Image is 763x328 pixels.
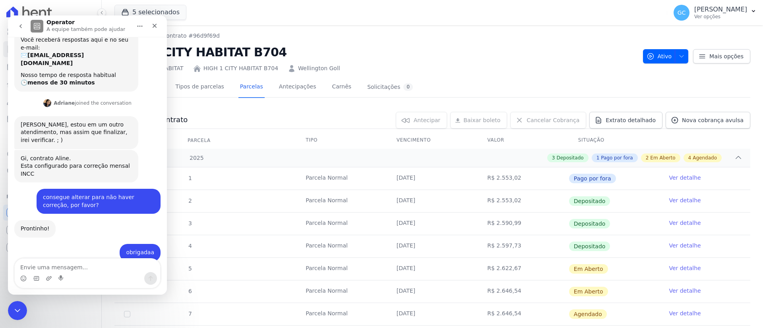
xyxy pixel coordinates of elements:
td: R$ 2.622,67 [478,258,569,280]
div: Nosso tempo de resposta habitual 🕒 [13,56,124,71]
a: Ver detalhe [669,309,701,317]
a: Visão Geral [3,24,98,40]
a: Ver detalhe [669,287,701,295]
div: Solicitações [367,83,413,91]
button: Selecionador de GIF [25,260,31,266]
span: 7 [188,311,192,317]
a: Extrato detalhado [589,112,662,129]
p: [PERSON_NAME] [694,6,747,13]
a: Clientes [3,94,98,109]
span: Mais opções [709,52,744,60]
span: Extrato detalhado [606,116,656,124]
span: Pago por fora [601,154,633,161]
span: 1 [188,175,192,181]
div: Adriane diz… [6,205,153,228]
td: [DATE] [387,213,478,235]
button: Ativo [643,49,689,63]
span: Ativo [647,49,672,63]
a: Contrato #96d9f69d [162,32,220,40]
a: Solicitações0 [366,77,414,98]
b: Adriane [46,85,67,90]
div: [PERSON_NAME], estou em um outro atendimento, mas assim que finalizar, irei verificar. ; ) [13,105,124,129]
span: 4 [188,243,192,249]
span: 3 [188,220,192,226]
span: Nova cobrança avulsa [682,116,744,124]
td: R$ 2.597,73 [478,235,569,257]
div: Gi, contrato Aline. [13,139,124,147]
td: Parcela Normal [296,258,387,280]
span: 6 [188,288,192,294]
div: Prontinho! [13,209,41,217]
td: [DATE] [387,190,478,212]
div: Adriane diz… [6,101,153,134]
img: Profile image for Adriane [35,84,43,92]
div: obrigadaa [112,228,153,246]
div: HIGH 1 CITY HABITAT [114,64,184,73]
th: Vencimento [387,132,478,149]
th: Valor [478,132,569,149]
a: Ver detalhe [669,219,701,227]
td: [DATE] [387,303,478,325]
span: Agendado [693,154,717,161]
td: Parcela Normal [296,213,387,235]
span: Em Aberto [650,154,675,161]
a: Antecipações [277,77,318,98]
div: [PERSON_NAME], estou em um outro atendimento, mas assim que finalizar, irei verificar. ; ) [6,101,130,134]
a: Parcelas [3,59,98,75]
button: Selecionador de Emoji [12,260,19,266]
div: consegue alterar para não haver correção, por favor? [35,178,146,194]
td: R$ 2.553,02 [478,190,569,212]
span: 4 [688,154,691,161]
div: Plataformas [6,192,95,201]
div: joined the conversation [46,84,124,91]
td: [DATE] [387,235,478,257]
span: Depositado [556,154,583,161]
div: Giovana diz… [6,228,153,252]
td: Parcela Normal [296,235,387,257]
a: Ver detalhe [669,264,701,272]
div: 0 [403,83,413,91]
button: Upload do anexo [38,260,44,266]
td: R$ 2.590,99 [478,213,569,235]
span: Agendado [569,309,607,319]
span: 5 [188,265,192,272]
button: Enviar uma mensagem [136,257,149,269]
button: GC [PERSON_NAME] Ver opções [667,2,763,24]
a: Mais opções [693,49,750,63]
b: [EMAIL_ADDRESS][DOMAIN_NAME] [13,36,76,51]
div: obrigadaa [118,233,146,241]
td: Parcela Normal [296,280,387,303]
a: Ver detalhe [669,242,701,249]
a: Conta Hent [3,222,98,238]
div: Giovana diz… [6,173,153,205]
td: [DATE] [387,167,478,190]
nav: Breadcrumb [114,32,220,40]
span: Em Aberto [569,287,608,296]
span: 3 [552,154,555,161]
h2: HIGH 1 CITY HABITAT B704 [114,43,637,61]
a: Recebíveis [3,205,98,221]
div: Prontinho! [6,205,48,222]
td: R$ 2.646,54 [478,303,569,325]
div: Parcela [178,132,220,148]
p: Ver opções [694,13,747,20]
span: Em Aberto [569,264,608,274]
span: Pago por fora [569,174,616,183]
td: Parcela Normal [296,190,387,212]
span: 1 [596,154,600,161]
a: Wellington Goll [298,64,340,73]
a: HIGH 1 CITY HABITAT B704 [203,64,278,73]
iframe: Intercom live chat [8,15,167,295]
iframe: Intercom live chat [8,301,27,320]
span: Depositado [569,196,610,206]
td: R$ 2.646,54 [478,280,569,303]
a: Tipos de parcelas [174,77,226,98]
a: Contratos [3,41,98,57]
div: Adriane diz… [6,82,153,101]
a: Ver detalhe [669,174,701,182]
